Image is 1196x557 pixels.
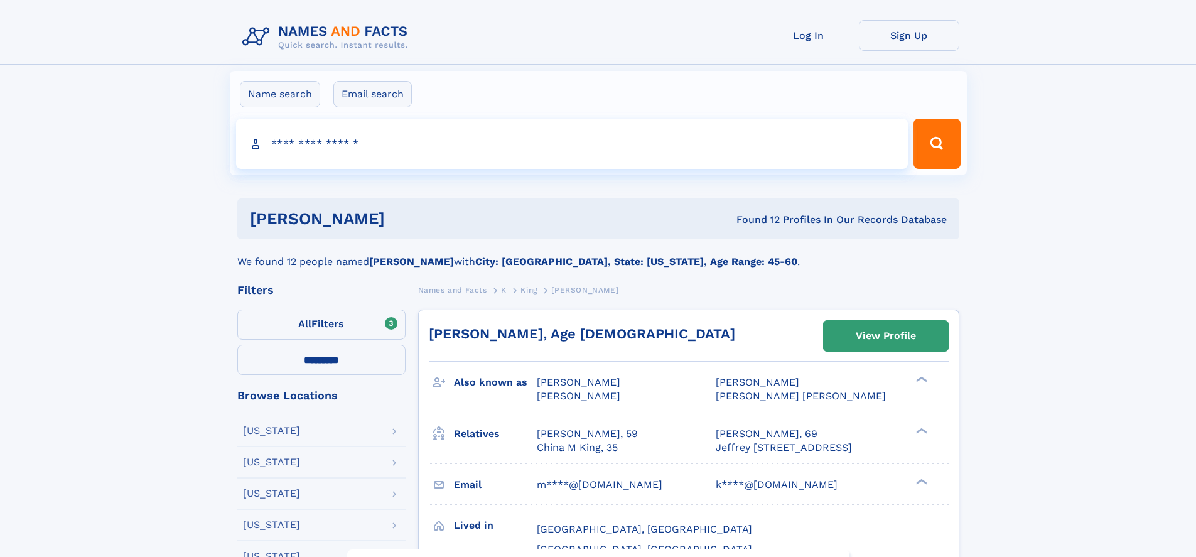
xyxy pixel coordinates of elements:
[243,457,300,467] div: [US_STATE]
[537,543,752,555] span: [GEOGRAPHIC_DATA], [GEOGRAPHIC_DATA]
[333,81,412,107] label: Email search
[237,239,959,269] div: We found 12 people named with .
[561,213,947,227] div: Found 12 Profiles In Our Records Database
[237,284,406,296] div: Filters
[537,390,620,402] span: [PERSON_NAME]
[454,372,537,393] h3: Also known as
[475,256,797,268] b: City: [GEOGRAPHIC_DATA], State: [US_STATE], Age Range: 45-60
[454,474,537,495] h3: Email
[716,427,817,441] a: [PERSON_NAME], 69
[237,390,406,401] div: Browse Locations
[418,282,487,298] a: Names and Facts
[236,119,908,169] input: search input
[429,326,735,342] a: [PERSON_NAME], Age [DEMOGRAPHIC_DATA]
[859,20,959,51] a: Sign Up
[824,321,948,351] a: View Profile
[716,441,852,455] a: Jeffrey [STREET_ADDRESS]
[913,477,928,485] div: ❯
[716,390,886,402] span: [PERSON_NAME] [PERSON_NAME]
[501,286,507,295] span: K
[243,520,300,530] div: [US_STATE]
[454,423,537,445] h3: Relatives
[237,20,418,54] img: Logo Names and Facts
[537,376,620,388] span: [PERSON_NAME]
[716,376,799,388] span: [PERSON_NAME]
[913,119,960,169] button: Search Button
[913,426,928,435] div: ❯
[856,322,916,350] div: View Profile
[520,282,537,298] a: King
[551,286,618,295] span: [PERSON_NAME]
[237,310,406,340] label: Filters
[454,515,537,536] h3: Lived in
[758,20,859,51] a: Log In
[298,318,311,330] span: All
[537,523,752,535] span: [GEOGRAPHIC_DATA], [GEOGRAPHIC_DATA]
[501,282,507,298] a: K
[243,489,300,499] div: [US_STATE]
[537,441,618,455] a: China M King, 35
[913,376,928,384] div: ❯
[240,81,320,107] label: Name search
[250,211,561,227] h1: [PERSON_NAME]
[369,256,454,268] b: [PERSON_NAME]
[243,426,300,436] div: [US_STATE]
[520,286,537,295] span: King
[537,427,638,441] a: [PERSON_NAME], 59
